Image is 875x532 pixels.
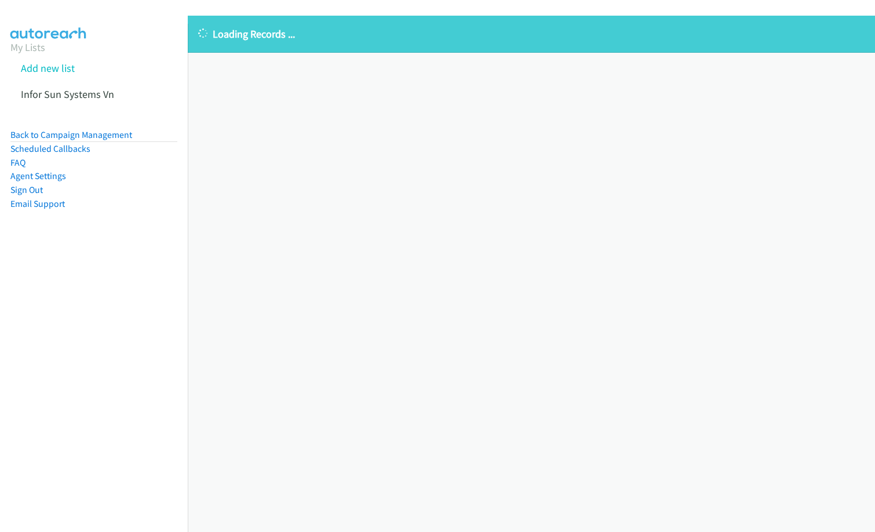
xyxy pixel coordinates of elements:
a: FAQ [10,157,25,168]
a: Back to Campaign Management [10,129,132,140]
a: Email Support [10,198,65,209]
p: Loading Records ... [198,26,865,42]
a: Scheduled Callbacks [10,143,90,154]
a: Add new list [21,61,75,75]
a: Agent Settings [10,170,66,181]
a: Infor Sun Systems Vn [21,88,114,101]
a: Sign Out [10,184,43,195]
a: My Lists [10,41,45,54]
